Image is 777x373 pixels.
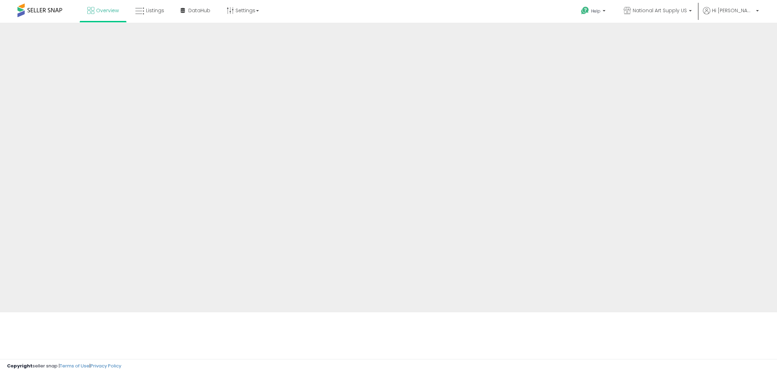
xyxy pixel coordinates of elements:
[591,8,601,14] span: Help
[96,7,119,14] span: Overview
[712,7,754,14] span: Hi [PERSON_NAME]
[633,7,687,14] span: National Art Supply US
[575,1,612,23] a: Help
[581,6,589,15] i: Get Help
[703,7,759,23] a: Hi [PERSON_NAME]
[146,7,164,14] span: Listings
[188,7,210,14] span: DataHub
